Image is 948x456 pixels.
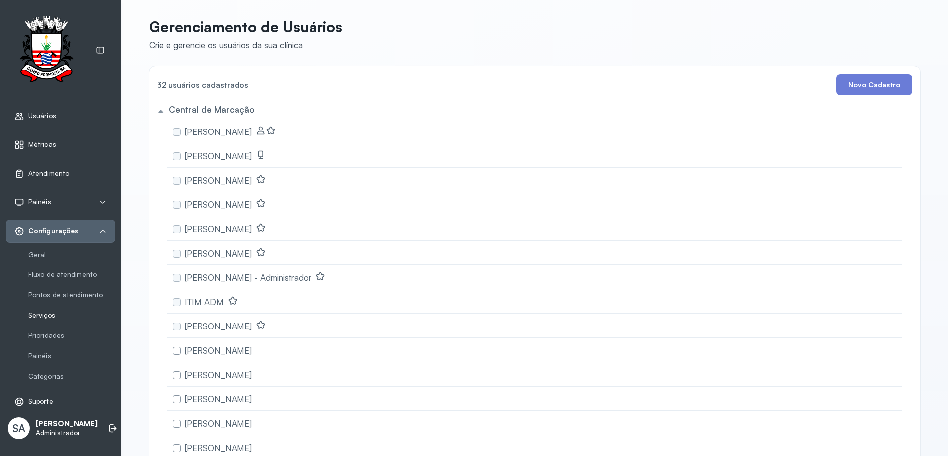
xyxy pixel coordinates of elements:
span: Suporte [28,397,53,406]
span: [PERSON_NAME] [185,199,252,210]
a: Prioridades [28,329,115,342]
span: [PERSON_NAME] [185,175,252,186]
span: [PERSON_NAME] [185,418,252,429]
span: Atendimento [28,169,69,178]
a: Serviços [28,311,115,320]
p: Gerenciamento de Usuários [149,18,342,36]
a: Métricas [14,140,107,150]
a: Painéis [28,352,115,360]
p: Administrador [36,429,98,437]
a: Serviços [28,309,115,322]
span: [PERSON_NAME] [185,370,252,380]
span: Painéis [28,198,51,206]
a: Usuários [14,111,107,121]
a: Geral [28,251,115,259]
a: Pontos de atendimento [28,289,115,301]
a: Fluxo de atendimento [28,270,115,279]
a: Pontos de atendimento [28,291,115,299]
span: [PERSON_NAME] [185,151,252,161]
span: Métricas [28,140,56,149]
button: Novo Cadastro [836,74,912,95]
span: Configurações [28,227,78,235]
a: Categorias [28,370,115,383]
p: [PERSON_NAME] [36,419,98,429]
a: Geral [28,249,115,261]
span: [PERSON_NAME] [185,248,252,259]
img: Logotipo do estabelecimento [10,16,82,85]
span: [PERSON_NAME] [185,127,252,137]
span: [PERSON_NAME] - Administrador [185,272,312,283]
span: [PERSON_NAME] [185,345,252,356]
a: Prioridades [28,331,115,340]
a: Painéis [28,350,115,362]
h4: 32 usuários cadastrados [157,78,248,92]
span: Usuários [28,112,56,120]
a: Fluxo de atendimento [28,268,115,281]
span: [PERSON_NAME] [185,321,252,331]
span: [PERSON_NAME] [185,224,252,234]
span: [PERSON_NAME] [185,443,252,453]
a: Categorias [28,372,115,381]
div: Crie e gerencie os usuários da sua clínica [149,40,342,50]
span: ITIM ADM [185,297,224,307]
span: [PERSON_NAME] [185,394,252,404]
a: Atendimento [14,169,107,179]
h5: Central de Marcação [169,104,254,115]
